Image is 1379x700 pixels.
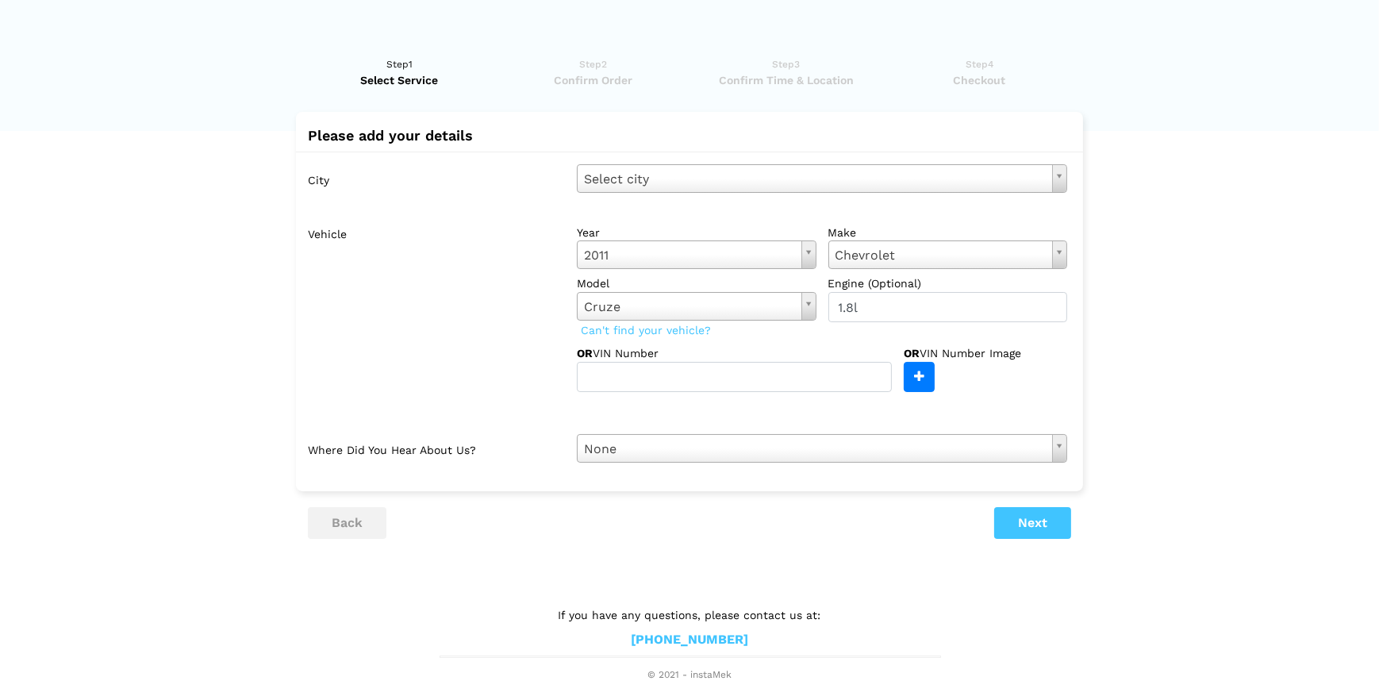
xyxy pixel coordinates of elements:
h2: Please add your details [308,128,1071,144]
label: year [577,225,816,240]
strong: OR [577,347,593,360]
a: Select city [577,164,1067,193]
label: make [828,225,1068,240]
a: Step4 [888,56,1071,88]
span: Confirm Order [501,72,685,88]
span: © 2021 - instaMek [440,669,939,682]
button: Next [994,507,1071,539]
label: Vehicle [308,218,565,392]
a: Step1 [308,56,491,88]
a: Chevrolet [828,240,1068,269]
span: Can't find your vehicle? [577,320,715,340]
span: Chevrolet [835,245,1047,266]
a: [PHONE_NUMBER] [631,632,748,648]
label: City [308,164,565,193]
p: If you have any questions, please contact us at: [440,606,939,624]
a: Cruze [577,292,816,321]
label: VIN Number [577,345,708,361]
span: None [584,439,1046,460]
span: Cruze [584,297,795,317]
label: model [577,275,816,291]
span: Checkout [888,72,1071,88]
a: 2011 [577,240,816,269]
label: Engine (Optional) [828,275,1068,291]
span: Confirm Time & Location [694,72,878,88]
label: Where did you hear about us? [308,434,565,463]
label: VIN Number Image [904,345,1055,361]
a: Step2 [501,56,685,88]
a: Step3 [694,56,878,88]
a: None [577,434,1067,463]
span: Select city [584,169,1046,190]
button: back [308,507,386,539]
span: Select Service [308,72,491,88]
strong: OR [904,347,920,360]
span: 2011 [584,245,795,266]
